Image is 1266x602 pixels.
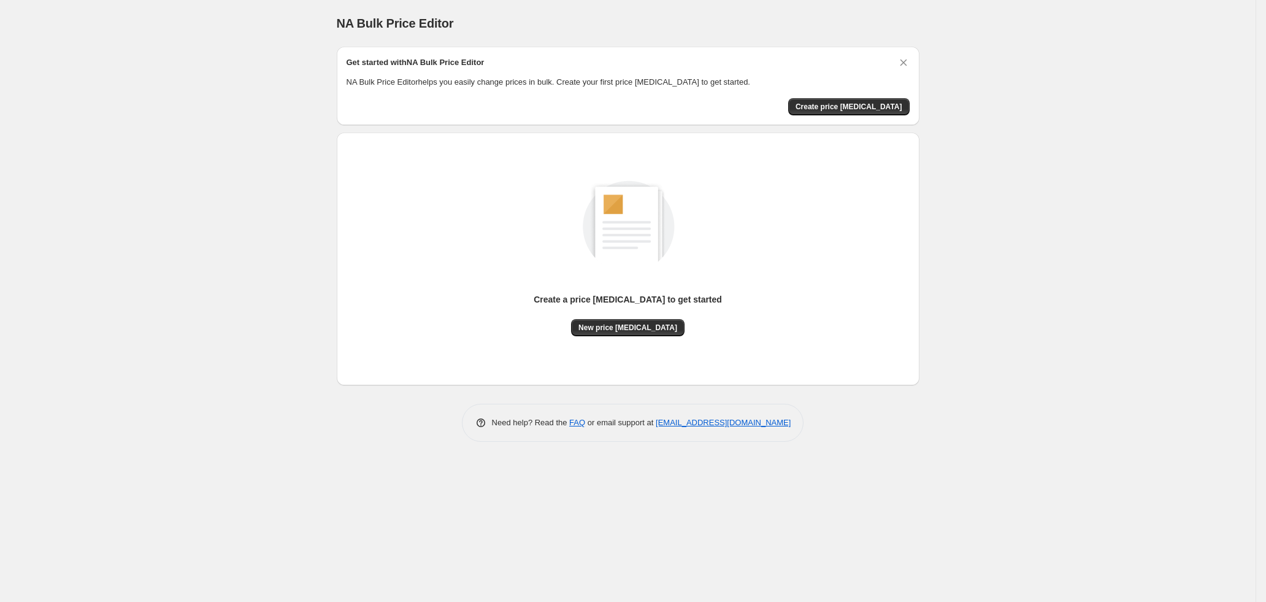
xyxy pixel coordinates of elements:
span: New price [MEDICAL_DATA] [578,323,677,333]
button: Create price change job [788,98,910,115]
span: or email support at [585,418,656,427]
button: Dismiss card [897,56,910,69]
a: FAQ [569,418,585,427]
h2: Get started with NA Bulk Price Editor [347,56,485,69]
span: Create price [MEDICAL_DATA] [796,102,902,112]
p: Create a price [MEDICAL_DATA] to get started [534,293,722,306]
a: [EMAIL_ADDRESS][DOMAIN_NAME] [656,418,791,427]
span: Need help? Read the [492,418,570,427]
p: NA Bulk Price Editor helps you easily change prices in bulk. Create your first price [MEDICAL_DAT... [347,76,910,88]
span: NA Bulk Price Editor [337,17,454,30]
button: New price [MEDICAL_DATA] [571,319,685,336]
